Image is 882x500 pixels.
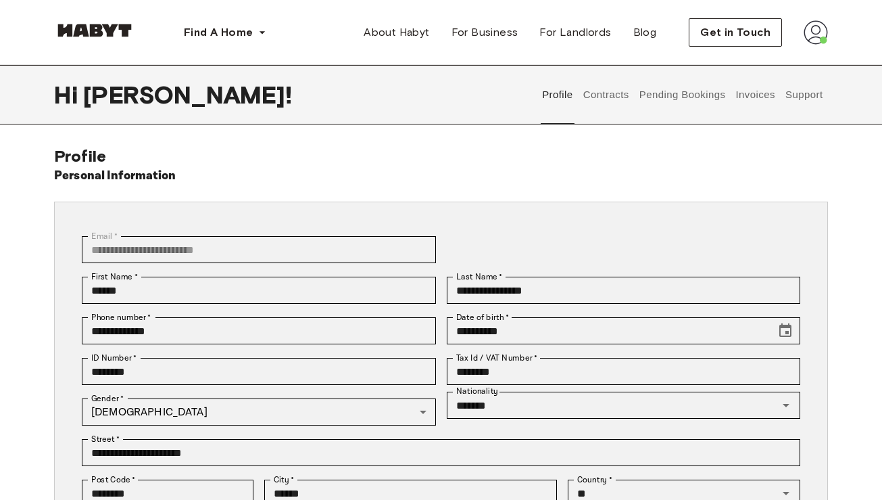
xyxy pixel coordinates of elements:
span: Profile [54,146,106,166]
span: About Habyt [364,24,429,41]
span: [PERSON_NAME] ! [83,81,292,109]
label: Post Code [91,474,136,486]
button: Pending Bookings [637,65,727,124]
span: Get in Touch [700,24,770,41]
span: Find A Home [184,24,253,41]
button: Contracts [581,65,631,124]
label: Country [577,474,612,486]
img: Habyt [54,24,135,37]
button: Find A Home [173,19,277,46]
button: Invoices [734,65,777,124]
a: Blog [622,19,668,46]
label: Email [91,230,118,242]
div: [DEMOGRAPHIC_DATA] [82,399,436,426]
button: Get in Touch [689,18,782,47]
label: Nationality [456,386,498,397]
a: For Landlords [529,19,622,46]
a: About Habyt [353,19,440,46]
label: Street [91,433,120,445]
label: First Name [91,271,138,283]
button: Profile [541,65,575,124]
a: For Business [441,19,529,46]
label: City [274,474,295,486]
span: Blog [633,24,657,41]
button: Open [777,396,795,415]
label: ID Number [91,352,137,364]
h6: Personal Information [54,166,176,185]
label: Tax Id / VAT Number [456,352,537,364]
button: Support [783,65,825,124]
span: Hi [54,81,83,109]
div: user profile tabs [537,65,828,124]
img: avatar [804,20,828,45]
label: Phone number [91,311,151,323]
label: Last Name [456,271,503,283]
div: You can't change your email address at the moment. Please reach out to customer support in case y... [82,236,436,263]
label: Date of birth [456,311,509,323]
span: For Business [451,24,518,41]
span: For Landlords [539,24,611,41]
button: Choose date, selected date is Nov 12, 2002 [772,317,799,344]
label: Gender [91,392,124,405]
